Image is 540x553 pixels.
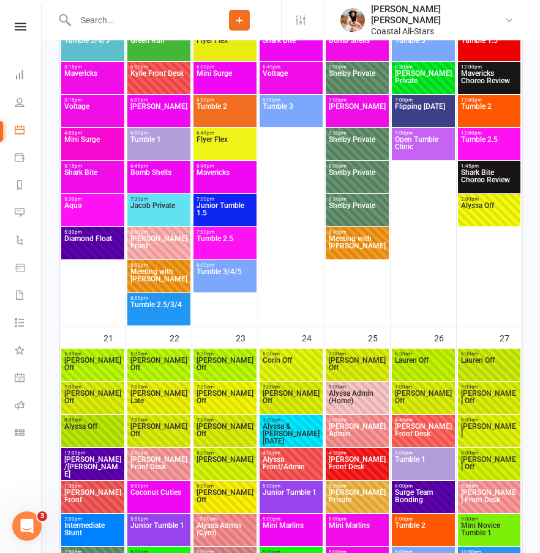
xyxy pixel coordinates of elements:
[64,356,121,372] span: [PERSON_NAME] Off
[328,136,386,158] span: Shelby Private
[130,301,188,323] span: Tumble 2.5/3/4
[394,136,452,158] span: Open Tumble Clinic
[130,169,188,191] span: Bomb Shells
[196,130,254,136] span: 6:45pm
[262,522,320,544] span: Mini Marlins
[328,196,386,202] span: 8:30pm
[328,37,386,59] span: Bomb Shells
[64,136,122,158] span: Mini Surge
[130,389,187,405] span: [PERSON_NAME] Late
[64,522,122,544] span: Intermediate Stunt
[328,384,386,390] span: 9:00am
[37,511,47,521] span: 3
[263,389,320,405] span: [PERSON_NAME] Off
[371,26,504,37] div: Coastal All-Stars
[460,163,518,169] span: 1:45pm
[130,384,188,390] span: 7:00am
[328,229,386,235] span: 8:45pm
[130,295,188,301] span: 8:00pm
[196,70,254,92] span: Mini Surge
[196,169,254,191] span: Mavericks
[130,455,187,471] span: [PERSON_NAME] Front Desk
[196,450,254,456] span: 8:00am
[64,163,122,169] span: 5:15pm
[64,384,122,390] span: 7:00am
[394,516,452,522] span: 6:00pm
[395,356,429,365] span: Lauren Off
[328,417,386,423] span: 3:00pm
[461,455,516,471] span: [PERSON_NAME] Off
[197,455,253,464] span: [PERSON_NAME]
[461,389,516,405] span: [PERSON_NAME] Off
[15,145,42,173] a: Payments
[460,70,518,92] span: Mavericks Choreo Review
[394,456,452,478] span: Tumble 1
[64,455,121,478] span: [PERSON_NAME]/[PERSON_NAME]
[460,516,518,522] span: 9:00am
[64,229,122,235] span: 5:30pm
[72,12,197,29] input: Search...
[196,163,254,169] span: 6:45pm
[64,488,121,504] span: [PERSON_NAME] Front
[460,103,518,125] span: Tumble 2
[130,103,188,125] span: [PERSON_NAME]
[329,234,386,250] span: Meeting with [PERSON_NAME]
[262,489,320,511] span: Junior Tumble 1
[263,422,320,438] span: Alyssa & [PERSON_NAME]
[130,450,188,456] span: 3:00pm
[64,389,121,405] span: [PERSON_NAME] Off
[328,103,386,125] span: [PERSON_NAME]
[197,356,253,372] span: [PERSON_NAME] Off
[394,417,452,423] span: 4:45pm
[394,351,452,357] span: 6:30am
[196,351,254,357] span: 5:30am
[461,356,495,365] span: Lauren Off
[328,70,386,92] span: Shelby Private
[130,351,188,357] span: 5:30am
[196,235,254,257] span: Tumble 2.5
[460,384,518,390] span: 7:00am
[328,64,386,70] span: 7:00pm
[130,483,188,489] span: 5:00pm
[64,450,122,456] span: 12:00pm
[64,351,122,357] span: 5:30am
[262,64,320,70] span: 6:45pm
[15,420,42,448] a: Class kiosk mode
[64,97,122,103] span: 3:15pm
[460,136,518,158] span: Tumble 2.5
[130,136,188,158] span: Tumble 1
[130,422,187,438] span: [PERSON_NAME] Off
[340,8,365,32] img: thumb_image1710277404.png
[15,338,42,365] a: What's New
[262,70,320,92] span: Voltage
[130,489,188,511] span: Coconut Cuties
[329,356,386,372] span: [PERSON_NAME] Off
[328,450,386,456] span: 4:30pm
[394,64,452,70] span: 6:30pm
[196,483,254,489] span: 8:00am
[64,64,122,70] span: 3:15pm
[262,37,320,59] span: Shark Bite
[12,511,42,541] iframe: Intercom live chat
[460,522,518,544] span: Mini Novice Tumble 1
[395,488,433,504] span: Surge Team Bonding
[328,163,386,169] span: 8:00pm
[197,422,253,438] span: [PERSON_NAME] Off
[395,422,452,438] span: [PERSON_NAME] Front Desk
[395,389,452,405] span: [PERSON_NAME] Off
[461,422,516,438] span: [PERSON_NAME]
[15,117,42,145] a: Calendar
[130,202,188,224] span: Jacob Private
[196,202,254,224] span: Junior Tumble 1.5
[460,450,518,456] span: 8:00am
[130,516,188,522] span: 5:00pm
[434,327,456,347] div: 26
[328,169,386,191] span: Shelby Private
[130,234,187,250] span: [PERSON_NAME] Front
[262,351,320,357] span: 6:30am
[64,483,122,489] span: 1:30pm
[130,130,188,136] span: 6:00pm
[394,70,452,92] span: [PERSON_NAME] Private
[64,130,122,136] span: 4:00pm
[460,64,518,70] span: 12:00pm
